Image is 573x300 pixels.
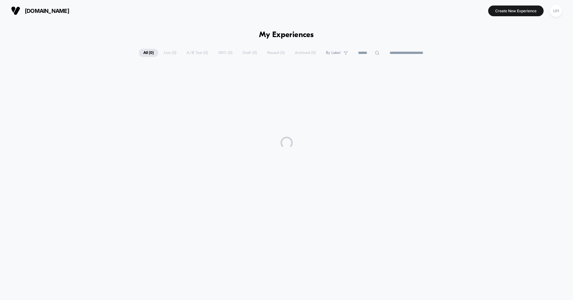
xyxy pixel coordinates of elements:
button: [DOMAIN_NAME] [9,6,71,16]
button: Create New Experience [488,6,544,16]
span: All ( 0 ) [139,49,158,57]
h1: My Experiences [259,31,314,40]
span: [DOMAIN_NAME] [25,8,69,14]
span: By Label [326,51,341,55]
button: UH [548,5,564,17]
div: UH [550,5,562,17]
img: Visually logo [11,6,20,15]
